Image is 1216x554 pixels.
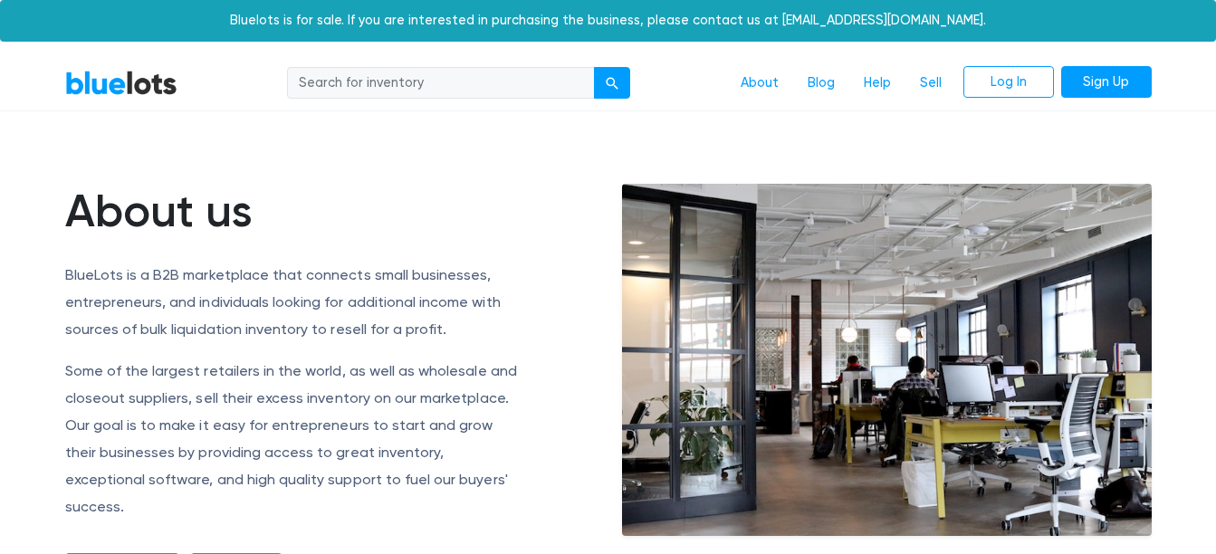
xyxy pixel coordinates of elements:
[726,66,793,100] a: About
[65,184,522,238] h1: About us
[793,66,849,100] a: Blog
[1061,66,1152,99] a: Sign Up
[963,66,1054,99] a: Log In
[65,358,522,521] p: Some of the largest retailers in the world, as well as wholesale and closeout suppliers, sell the...
[622,184,1152,537] img: office-e6e871ac0602a9b363ffc73e1d17013cb30894adc08fbdb38787864bb9a1d2fe.jpg
[65,262,522,343] p: BlueLots is a B2B marketplace that connects small businesses, entrepreneurs, and individuals look...
[65,70,177,96] a: BlueLots
[849,66,905,100] a: Help
[905,66,956,100] a: Sell
[287,67,595,100] input: Search for inventory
